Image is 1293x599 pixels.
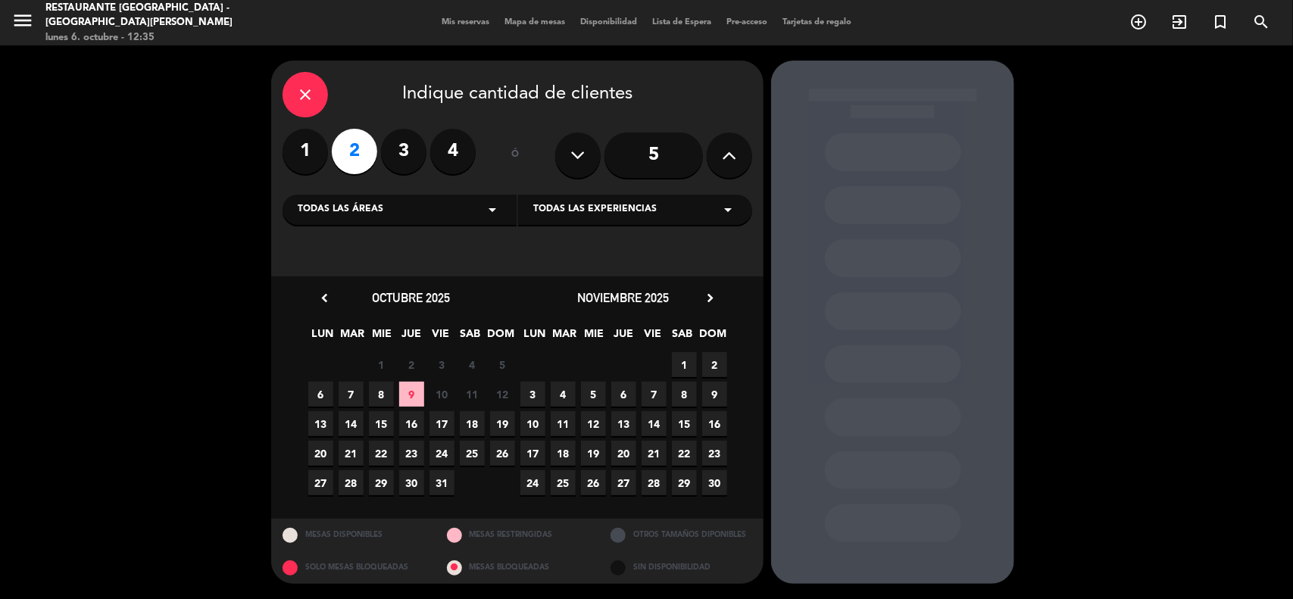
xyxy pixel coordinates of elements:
span: 28 [642,470,667,495]
span: 1 [672,352,697,377]
span: 20 [308,441,333,466]
div: Restaurante [GEOGRAPHIC_DATA] - [GEOGRAPHIC_DATA][PERSON_NAME] [45,1,312,30]
span: 25 [551,470,576,495]
span: 16 [399,411,424,436]
span: 5 [490,352,515,377]
span: MIE [370,325,395,350]
span: 15 [672,411,697,436]
label: 2 [332,129,377,174]
span: SAB [458,325,483,350]
div: SOLO MESAS BLOQUEADAS [271,551,436,584]
span: 26 [581,470,606,495]
span: 3 [429,352,454,377]
i: turned_in_not [1211,13,1229,31]
span: 9 [702,382,727,407]
span: 27 [308,470,333,495]
span: 3 [520,382,545,407]
span: SAB [670,325,695,350]
span: 2 [702,352,727,377]
span: Mis reservas [434,18,497,27]
span: Disponibilidad [573,18,645,27]
span: 23 [399,441,424,466]
span: 5 [581,382,606,407]
span: 12 [581,411,606,436]
label: 1 [283,129,328,174]
span: Todas las experiencias [533,202,657,217]
span: 29 [369,470,394,495]
span: 7 [642,382,667,407]
span: 7 [339,382,364,407]
span: 12 [490,382,515,407]
span: MAR [552,325,577,350]
div: lunes 6. octubre - 12:35 [45,30,312,45]
div: Indique cantidad de clientes [283,72,752,117]
i: exit_to_app [1170,13,1188,31]
span: DOM [488,325,513,350]
span: 27 [611,470,636,495]
span: 30 [399,470,424,495]
span: 18 [460,411,485,436]
span: JUE [611,325,636,350]
span: 9 [399,382,424,407]
span: JUE [399,325,424,350]
span: 26 [490,441,515,466]
span: 13 [611,411,636,436]
span: 2 [399,352,424,377]
span: 24 [520,470,545,495]
span: MAR [340,325,365,350]
span: octubre 2025 [373,290,451,305]
span: 8 [369,382,394,407]
span: 28 [339,470,364,495]
span: 31 [429,470,454,495]
span: 14 [642,411,667,436]
span: VIE [641,325,666,350]
i: arrow_drop_down [483,201,501,219]
div: SIN DISPONIBILIDAD [599,551,764,584]
span: 11 [551,411,576,436]
i: close [296,86,314,104]
i: search [1252,13,1270,31]
span: 10 [429,382,454,407]
span: DOM [700,325,725,350]
span: 19 [490,411,515,436]
span: MIE [582,325,607,350]
span: LUN [311,325,336,350]
div: MESAS BLOQUEADAS [436,551,600,584]
div: ó [491,129,540,182]
span: 10 [520,411,545,436]
span: 21 [642,441,667,466]
span: Lista de Espera [645,18,719,27]
div: MESAS DISPONIBLES [271,519,436,551]
span: Todas las áreas [298,202,383,217]
span: 11 [460,382,485,407]
span: noviembre 2025 [578,290,670,305]
span: 17 [429,411,454,436]
span: 17 [520,441,545,466]
span: 18 [551,441,576,466]
span: 24 [429,441,454,466]
span: 6 [611,382,636,407]
span: 20 [611,441,636,466]
label: 3 [381,129,426,174]
i: arrow_drop_down [719,201,737,219]
span: 14 [339,411,364,436]
span: 22 [369,441,394,466]
i: menu [11,9,34,32]
span: 25 [460,441,485,466]
span: Pre-acceso [719,18,775,27]
span: 1 [369,352,394,377]
span: 22 [672,441,697,466]
span: 21 [339,441,364,466]
span: 13 [308,411,333,436]
span: 19 [581,441,606,466]
span: VIE [429,325,454,350]
span: 4 [551,382,576,407]
span: 4 [460,352,485,377]
span: 29 [672,470,697,495]
div: MESAS RESTRINGIDAS [436,519,600,551]
span: 23 [702,441,727,466]
span: 16 [702,411,727,436]
span: 30 [702,470,727,495]
i: chevron_right [702,290,718,306]
span: LUN [523,325,548,350]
